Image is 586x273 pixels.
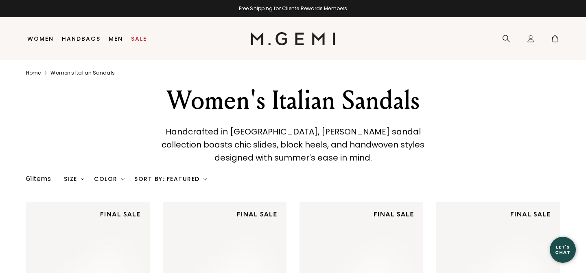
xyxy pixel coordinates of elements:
[62,35,101,42] a: Handbags
[26,174,51,184] div: 61 items
[81,177,84,181] img: chevron-down.svg
[109,35,123,42] a: Men
[134,176,207,182] div: Sort By: Featured
[232,207,282,222] img: final sale tag
[152,86,434,115] div: Women's Italian Sandals
[95,207,145,222] img: final sale tag
[64,176,85,182] div: Size
[121,177,125,181] img: chevron-down.svg
[369,207,418,222] img: final sale tag
[26,70,41,76] a: Home
[550,244,576,255] div: Let's Chat
[27,35,54,42] a: Women
[94,176,125,182] div: Color
[251,32,336,45] img: M.Gemi
[156,125,431,164] p: Handcrafted in [GEOGRAPHIC_DATA], [PERSON_NAME] sandal collection boasts chic slides, block heels...
[203,177,207,181] img: chevron-down.svg
[505,207,555,222] img: final sale tag
[131,35,147,42] a: Sale
[50,70,114,76] a: Women's italian sandals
